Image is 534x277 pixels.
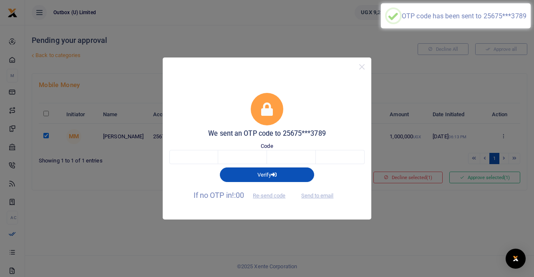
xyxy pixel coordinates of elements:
h5: We sent an OTP code to 25675***3789 [169,130,365,138]
button: Verify [220,167,314,182]
div: Open Intercom Messenger [506,249,526,269]
label: Code [261,142,273,150]
div: OTP code has been sent to 25675***3789 [402,12,526,20]
span: If no OTP in [194,191,293,200]
button: Close [356,61,368,73]
span: !:00 [232,191,244,200]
